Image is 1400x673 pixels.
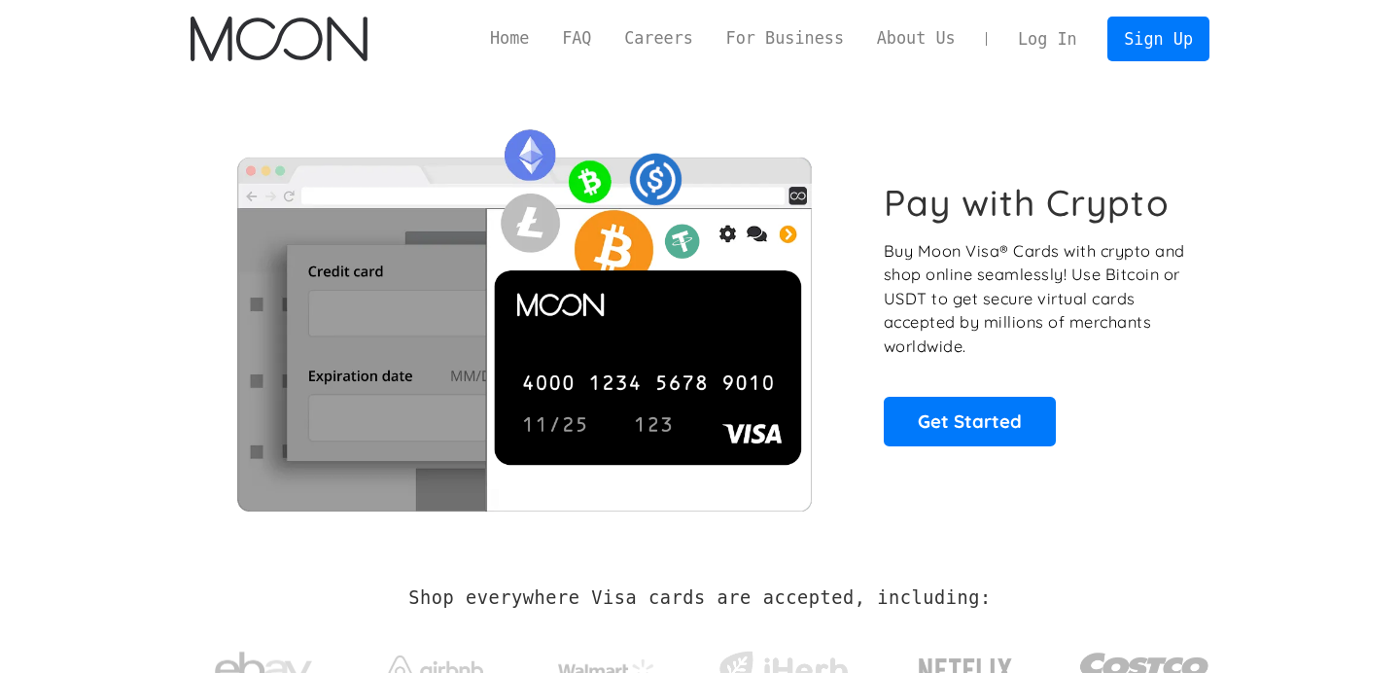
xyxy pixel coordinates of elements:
a: FAQ [545,26,608,51]
a: Log In [1001,18,1093,60]
h2: Shop everywhere Visa cards are accepted, including: [408,587,991,609]
img: Moon Cards let you spend your crypto anywhere Visa is accepted. [191,116,857,511]
a: home [191,17,367,61]
a: About Us [860,26,972,51]
p: Buy Moon Visa® Cards with crypto and shop online seamlessly! Use Bitcoin or USDT to get secure vi... [884,239,1188,359]
a: Sign Up [1107,17,1208,60]
h1: Pay with Crypto [884,181,1170,225]
img: Moon Logo [191,17,367,61]
a: Home [473,26,545,51]
a: For Business [710,26,860,51]
a: Get Started [884,397,1056,445]
a: Careers [608,26,709,51]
